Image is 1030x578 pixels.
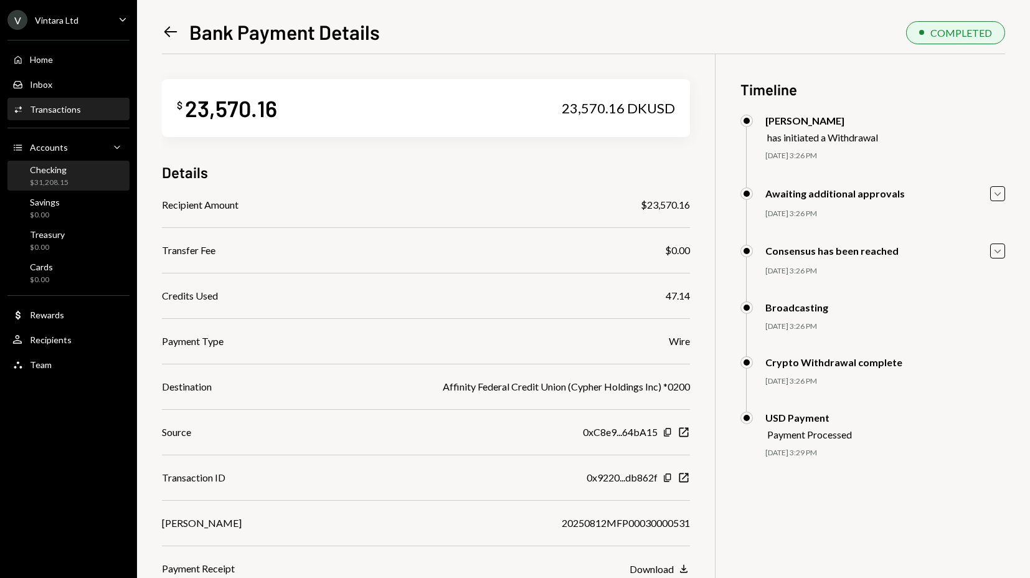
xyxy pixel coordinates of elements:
[30,262,53,272] div: Cards
[30,229,65,240] div: Treasury
[765,187,905,199] div: Awaiting additional approvals
[30,178,69,188] div: $31,208.15
[562,516,690,531] div: 20250812MFP00030000531
[630,563,674,575] div: Download
[7,136,130,158] a: Accounts
[30,164,69,175] div: Checking
[7,328,130,351] a: Recipients
[177,99,182,111] div: $
[162,288,218,303] div: Credits Used
[665,243,690,258] div: $0.00
[669,334,690,349] div: Wire
[162,379,212,394] div: Destination
[7,353,130,376] a: Team
[189,19,380,44] h1: Bank Payment Details
[30,54,53,65] div: Home
[765,301,828,313] div: Broadcasting
[583,425,658,440] div: 0xC8e9...64bA15
[765,412,852,424] div: USD Payment
[765,266,1005,277] div: [DATE] 3:26 PM
[30,310,64,320] div: Rewards
[7,193,130,223] a: Savings$0.00
[587,470,658,485] div: 0x9220...db862f
[7,258,130,288] a: Cards$0.00
[740,79,1005,100] h3: Timeline
[162,243,215,258] div: Transfer Fee
[30,275,53,285] div: $0.00
[162,334,224,349] div: Payment Type
[162,197,239,212] div: Recipient Amount
[641,197,690,212] div: $23,570.16
[30,104,81,115] div: Transactions
[7,10,27,30] div: V
[443,379,690,394] div: Affinity Federal Credit Union (Cypher Holdings Inc) *0200
[30,79,52,90] div: Inbox
[765,321,1005,332] div: [DATE] 3:26 PM
[765,245,899,257] div: Consensus has been reached
[162,425,191,440] div: Source
[562,100,675,117] div: 23,570.16 DKUSD
[7,98,130,120] a: Transactions
[162,162,208,182] h3: Details
[765,209,1005,219] div: [DATE] 3:26 PM
[765,151,1005,161] div: [DATE] 3:26 PM
[630,562,690,576] button: Download
[767,429,852,440] div: Payment Processed
[162,470,225,485] div: Transaction ID
[767,131,878,143] div: has initiated a Withdrawal
[162,561,235,576] div: Payment Receipt
[30,210,60,220] div: $0.00
[7,225,130,255] a: Treasury$0.00
[765,376,1005,387] div: [DATE] 3:26 PM
[162,516,242,531] div: [PERSON_NAME]
[35,15,78,26] div: Vintara Ltd
[30,197,60,207] div: Savings
[765,115,878,126] div: [PERSON_NAME]
[7,48,130,70] a: Home
[765,356,902,368] div: Crypto Withdrawal complete
[30,359,52,370] div: Team
[7,73,130,95] a: Inbox
[30,242,65,253] div: $0.00
[185,94,277,122] div: 23,570.16
[765,448,1005,458] div: [DATE] 3:29 PM
[666,288,690,303] div: 47.14
[30,334,72,345] div: Recipients
[30,142,68,153] div: Accounts
[7,161,130,191] a: Checking$31,208.15
[930,27,992,39] div: COMPLETED
[7,303,130,326] a: Rewards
